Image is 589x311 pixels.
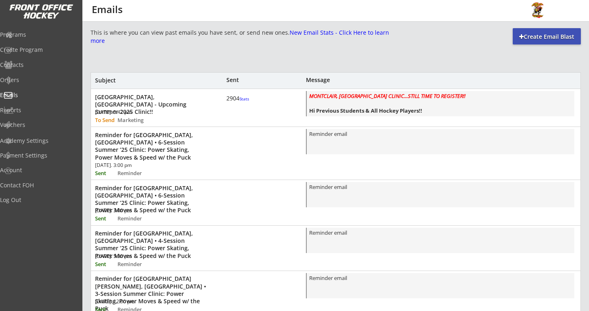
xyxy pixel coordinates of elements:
div: Reminder email [309,183,572,207]
div: Create Email Blast [513,33,581,41]
div: Reminder email [309,274,572,298]
div: [GEOGRAPHIC_DATA], [GEOGRAPHIC_DATA] - Upcoming Summer 2025 Clinic!! [95,93,206,116]
strong: Hi Previous Students & All Hockey Players!! [309,107,422,114]
div: Reminder for [GEOGRAPHIC_DATA], [GEOGRAPHIC_DATA] • 6-Session Summer ’25 Clinic: Power Skating, P... [95,131,206,161]
div: Reminder [117,262,157,267]
div: Message [306,77,475,83]
div: Reminder email [309,229,572,253]
div: Reminder [117,171,157,176]
div: Sent [95,262,116,267]
em: MONTCLAIR, [GEOGRAPHIC_DATA] CLINIC...STILL TIME TO REGISTER!! [309,92,465,100]
div: 2904 [226,95,251,102]
font: New Email Stats - Click Here to learn more [91,29,391,44]
div: Subject [95,78,207,83]
div: To Send [95,118,116,123]
div: This is where you can view past emails you have sent, or send new ones. [91,29,389,44]
div: Sent [226,77,251,83]
div: [DATE]. 3:00 pm [95,163,188,168]
font: Stats [239,96,249,102]
div: Sent [95,171,116,176]
div: Sent [95,216,116,221]
div: Reminder for [GEOGRAPHIC_DATA], [GEOGRAPHIC_DATA] • 4-Session Summer ‘25 Clinic: Power Skating, P... [95,230,206,260]
div: Reminder [117,216,157,221]
div: Reminder for [GEOGRAPHIC_DATA], [GEOGRAPHIC_DATA] • 6-Session Summer ‘25 Clinic: Power Skating, P... [95,184,206,214]
div: Reminder email [309,130,572,154]
div: Marketing [117,118,157,123]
